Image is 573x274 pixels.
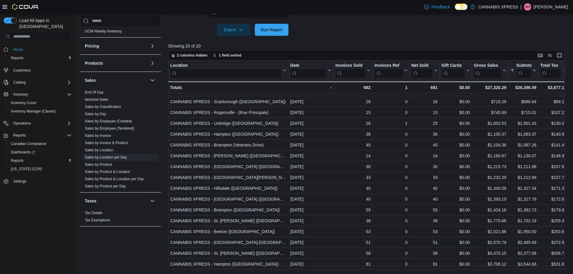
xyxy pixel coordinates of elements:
[217,24,251,36] button: Export
[8,108,58,115] a: Inventory Manager (Classic)
[335,185,371,192] div: 40
[524,3,531,11] div: Angela Hynes
[85,218,110,223] span: Tax Exemptions
[374,206,407,214] div: 0
[422,1,452,13] a: Feedback
[170,228,286,235] div: CANNABIS XPRESS - Beeton ([GEOGRAPHIC_DATA])
[149,77,156,84] button: Sales
[170,141,286,149] div: CANNABIS XPRESS - Brampton (Veterans Drive)
[510,217,536,224] div: $1,702.19
[290,63,331,78] button: Date
[85,104,121,109] span: Sales by Classification
[85,211,103,215] span: Tax Details
[540,131,566,138] div: $140.90
[411,87,438,94] div: 7
[85,162,112,167] a: Sales by Product
[510,195,536,203] div: $1,327.79
[335,217,371,224] div: 38
[335,228,371,235] div: 53
[170,84,286,91] div: Totals
[11,46,72,53] span: Home
[442,131,470,138] div: $0.00
[540,163,566,170] div: $157.60
[85,97,109,102] a: Itemized Sales
[11,132,28,139] button: Reports
[411,63,433,78] div: Net Sold
[13,80,26,85] span: Catalog
[211,52,244,59] button: 1 field sorted
[510,109,536,116] div: $715.02
[374,120,407,127] div: 1
[255,24,288,36] button: Run Report
[510,206,536,214] div: $1,382.73
[11,158,23,163] span: Reports
[6,107,74,115] button: Inventory Manager (Classic)
[474,63,501,78] div: Gross Sales
[11,66,72,74] span: Customers
[540,206,566,214] div: $179.83
[8,157,72,164] span: Reports
[510,84,536,91] div: $26,396.59
[11,167,42,171] span: [US_STATE] CCRS
[442,109,470,116] div: $0.00
[170,87,286,94] div: CANNABIS XPRESS - Dalhousie ([PERSON_NAME][GEOGRAPHIC_DATA])
[411,163,438,170] div: 30
[11,120,72,127] span: Operations
[11,46,25,53] a: Home
[170,185,286,192] div: CANNABIS XPRESS - Hillsdale ([GEOGRAPHIC_DATA])
[85,198,97,204] h3: Taxes
[441,63,470,78] button: Gift Cards
[290,141,331,149] div: [DATE]
[290,63,327,78] div: Date
[374,174,407,181] div: 0
[85,134,111,138] a: Sales by Invoice
[6,156,74,165] button: Reports
[510,120,536,127] div: $1,001.43
[290,120,331,127] div: [DATE]
[80,209,161,226] div: Taxes
[290,174,331,181] div: [DATE]
[540,141,566,149] div: $141.40
[540,228,566,235] div: $253.64
[170,163,286,170] div: CANNABIS XPRESS - [GEOGRAPHIC_DATA] ([GEOGRAPHIC_DATA])
[149,197,156,205] button: Taxes
[11,91,30,98] button: Inventory
[11,67,33,74] a: Customers
[442,185,470,192] div: $0.00
[170,63,286,78] button: Location
[85,119,132,123] a: Sales by Employee (Created)
[6,140,74,148] button: Canadian Compliance
[510,131,536,138] div: $1,083.37
[510,152,536,159] div: $1,130.07
[478,3,518,11] p: CANNABIS XPRESS
[85,90,103,95] span: End Of Day
[290,228,331,235] div: [DATE]
[290,63,327,68] div: Date
[170,206,286,214] div: CANNABIS XPRESS - Brampton ([GEOGRAPHIC_DATA])
[85,170,130,174] a: Sales by Product & Location
[85,43,148,49] button: Pricing
[85,155,127,160] span: Sales by Location per Day
[442,206,470,214] div: $0.00
[525,3,530,11] span: AH
[11,109,56,114] span: Inventory Manager (Classic)
[290,84,331,91] div: -
[85,90,103,94] a: End Of Day
[510,141,536,149] div: $1,087.26
[335,163,371,170] div: 30
[411,63,433,68] div: Net Sold
[13,121,31,126] span: Operations
[455,4,467,10] input: Dark Mode
[441,63,465,78] div: Gift Card Sales
[170,195,286,203] div: CANNABIS XPRESS - [GEOGRAPHIC_DATA] ([GEOGRAPHIC_DATA])
[219,53,242,58] span: 1 field sorted
[510,63,536,78] button: Subtotal
[474,98,506,105] div: $719.29
[335,98,371,105] div: 26
[85,43,99,49] h3: Pricing
[12,4,39,10] img: Cova
[11,56,23,60] span: Reports
[411,228,438,235] div: 53
[11,177,72,185] span: Settings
